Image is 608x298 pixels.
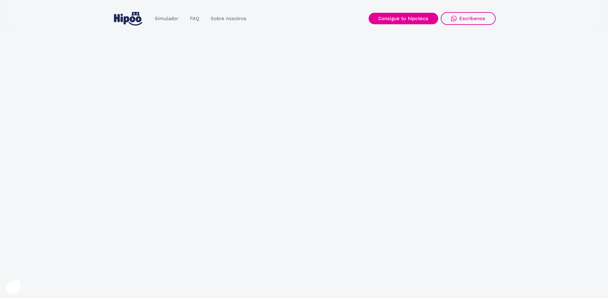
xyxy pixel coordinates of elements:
[369,13,438,24] a: Consigue tu hipoteca
[184,12,205,25] a: FAQ
[459,16,485,21] div: Escríbenos
[441,12,496,25] a: Escríbenos
[113,9,144,28] a: home
[149,12,184,25] a: Simulador
[205,12,252,25] a: Sobre nosotros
